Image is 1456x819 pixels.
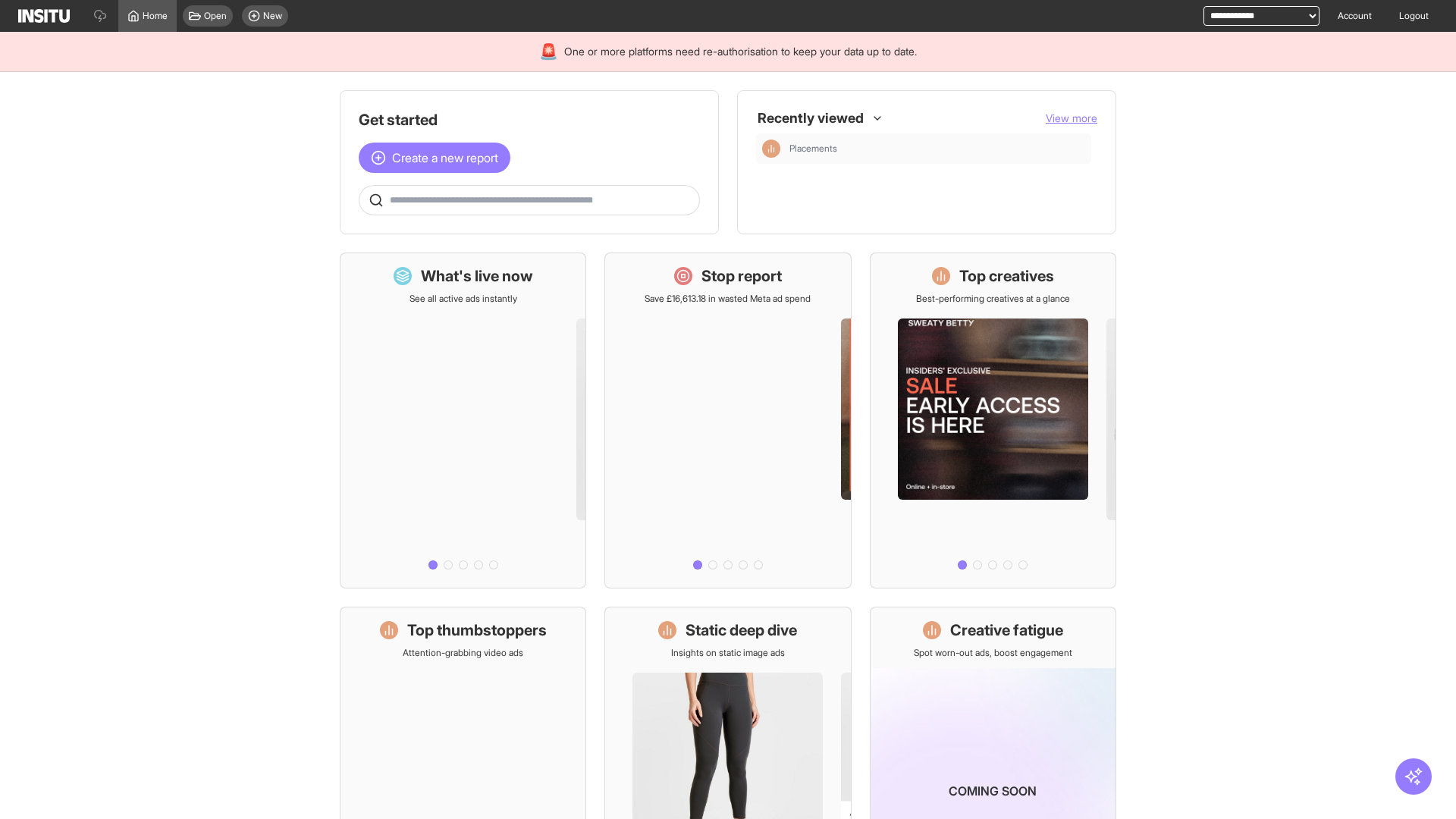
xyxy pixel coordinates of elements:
[671,647,785,659] p: Insights on static image ads
[539,41,558,62] div: 🚨
[340,253,586,588] a: What's live nowSee all active ads instantly
[604,253,851,588] a: Stop reportSave £16,613.18 in wasted Meta ad spend
[564,44,917,59] span: One or more platforms need re-authorisation to keep your data up to date.
[403,647,523,659] p: Attention-grabbing video ads
[789,143,1085,155] span: Placements
[959,265,1054,287] h1: Top creatives
[701,265,782,287] h1: Stop report
[263,10,282,22] span: New
[870,253,1116,588] a: Top creativesBest-performing creatives at a glance
[1046,111,1097,126] button: View more
[1046,111,1097,124] span: View more
[645,293,811,305] p: Save £16,613.18 in wasted Meta ad spend
[409,293,517,305] p: See all active ads instantly
[407,620,547,641] h1: Top thumbstoppers
[421,265,533,287] h1: What's live now
[359,109,700,130] h1: Get started
[359,143,510,173] button: Create a new report
[143,10,168,22] span: Home
[916,293,1070,305] p: Best-performing creatives at a glance
[762,140,780,158] div: Insights
[392,149,498,167] span: Create a new report
[686,620,797,641] h1: Static deep dive
[789,143,837,155] span: Placements
[204,10,227,22] span: Open
[18,9,70,23] img: Logo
